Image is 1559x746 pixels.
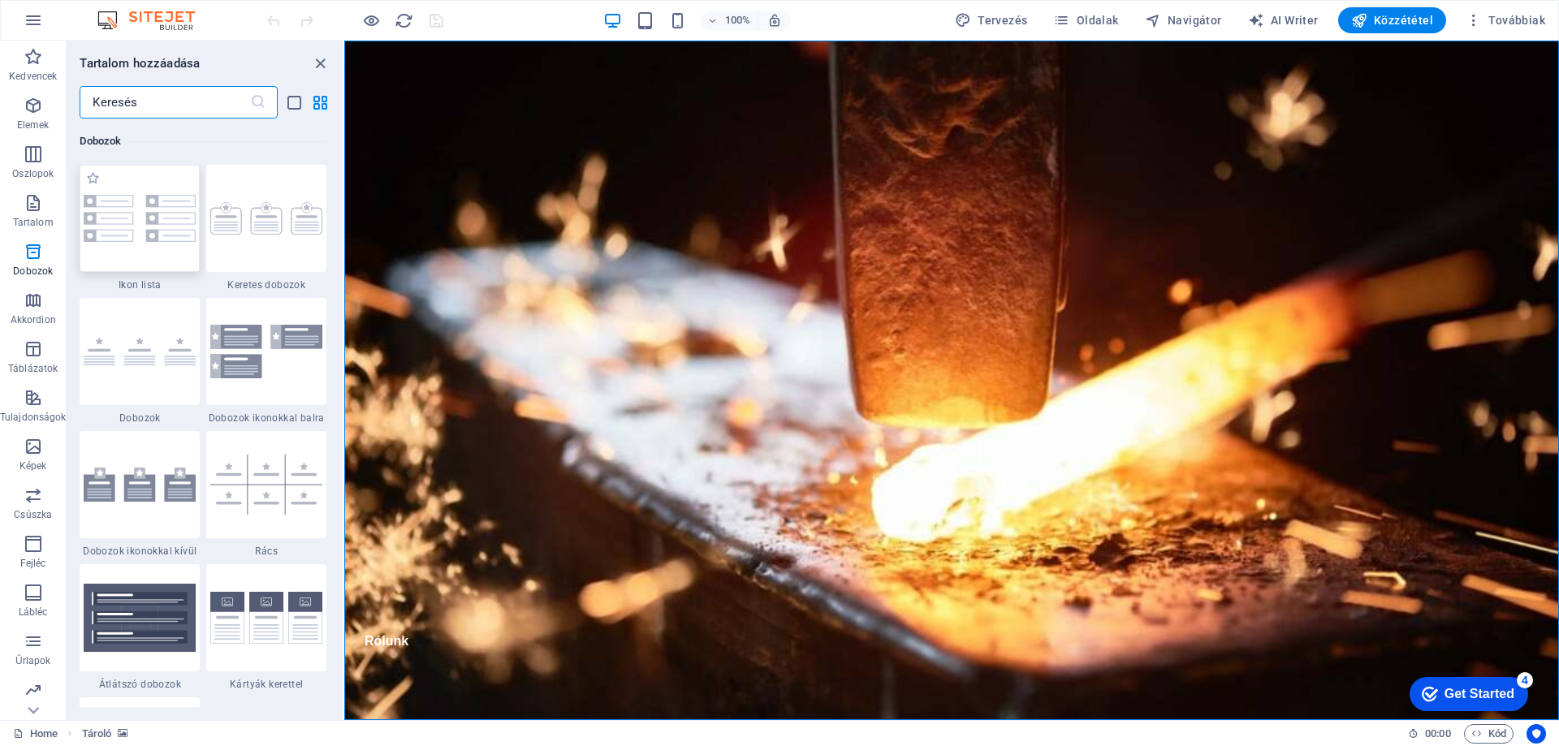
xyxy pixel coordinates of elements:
[13,216,54,229] p: Tartalom
[1047,7,1125,33] button: Oldalak
[9,70,57,83] p: Kedvencek
[1471,724,1506,744] span: Kód
[206,278,326,291] span: Keretes dobozok
[1138,7,1229,33] button: Navigátor
[80,165,200,291] div: Ikon lista
[210,325,322,379] img: boxes-with-icon-left.svg
[206,298,326,425] div: Dobozok ikonokkal balra
[206,412,326,425] span: Dobozok ikonokkal balra
[210,455,322,515] img: boxes.grid.svg
[206,431,326,558] div: Rács
[1053,12,1118,28] span: Oldalak
[1527,724,1546,744] button: Usercentrics
[84,584,196,651] img: transparent-boxes.svg
[13,724,58,744] a: Kattintson a kijelölés megszüntetéséhez. Dupla kattintás az oldalak megnyitásához
[206,678,326,691] span: Kártyák kerettel
[1145,12,1222,28] span: Navigátor
[1248,12,1319,28] span: AI Writer
[394,11,413,30] button: reload
[206,564,326,691] div: Kártyák kerettel
[8,362,58,375] p: Táblázatok
[1351,12,1433,28] span: Közzététel
[1466,12,1545,28] span: Továbbiak
[13,8,132,42] div: Get Started 4 items remaining, 20% complete
[1464,724,1514,744] button: Kód
[120,3,136,19] div: 4
[206,545,326,558] span: Rács
[20,557,46,570] p: Fejléc
[80,545,200,558] span: Dobozok ikonokkal kívül
[19,606,48,619] p: Lábléc
[725,11,751,30] h6: 100%
[80,54,200,73] h6: Tartalom hozzáadása
[12,167,54,180] p: Oszlopok
[80,564,200,691] div: Átlátszó dobozok
[210,592,322,644] img: cards-bordered.svg
[84,338,196,366] img: boxes.svg
[80,278,200,291] span: Ikon lista
[82,724,112,744] span: Kattintson a kijelöléshez. Dupla kattintás az szerkesztéshez
[80,298,200,425] div: Dobozok
[19,459,47,472] p: Képek
[84,468,196,502] img: boxes-with-icons-outside.svg
[206,165,326,291] div: Keretes dobozok
[948,7,1034,33] button: Tervezés
[80,678,200,691] span: Átlátszó dobozok
[1338,7,1446,33] button: Közzététel
[13,265,53,278] p: Dobozok
[80,412,200,425] span: Dobozok
[955,12,1028,28] span: Tervezés
[1242,7,1325,33] button: AI Writer
[1436,727,1439,740] span: :
[15,654,50,667] p: Űrlapok
[767,13,782,28] i: Átméretezés esetén automatikusan beállítja a nagyítási szintet a választott eszköznek megfelelően.
[80,431,200,558] div: Dobozok ikonokkal kívül
[310,93,330,112] button: grid-view
[948,7,1034,33] div: Tervezés (Ctrl+Alt+Y)
[80,132,326,151] h6: Dobozok
[48,18,118,32] div: Get Started
[1459,7,1552,33] button: Továbbiak
[11,313,56,326] p: Akkordion
[284,93,304,112] button: list-view
[361,11,381,30] button: Kattintson ide az előnézeti módból való kilépéshez és a szerkesztés folytatásához
[395,11,413,30] i: Weboldal újratöltése
[84,195,196,242] img: Group16.svg
[17,119,50,132] p: Elemek
[86,171,100,185] span: Kedvencekhez adás
[14,508,52,521] p: Csúszka
[93,11,215,30] img: Editor Logo
[118,729,127,738] i: Ez az elem hátteret tartalmaz
[210,202,322,235] img: boxes-bordered.svg
[310,54,330,73] button: close panel
[701,11,758,30] button: 100%
[80,86,249,119] input: Keresés
[82,724,128,744] nav: breadcrumb
[1425,724,1450,744] span: 00 00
